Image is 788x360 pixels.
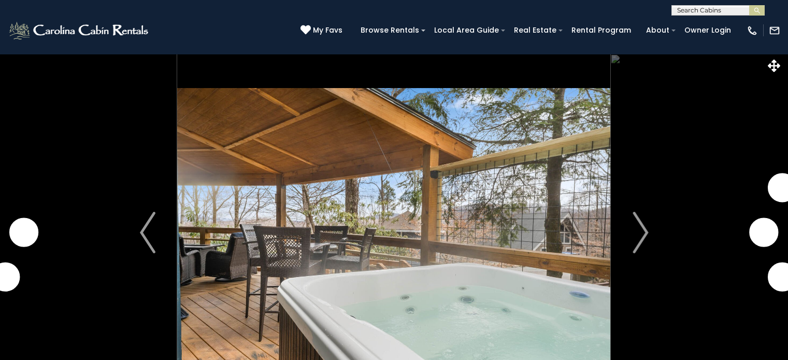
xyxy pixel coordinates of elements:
[679,22,736,38] a: Owner Login
[429,22,504,38] a: Local Area Guide
[300,25,345,36] a: My Favs
[509,22,562,38] a: Real Estate
[747,25,758,36] img: phone-regular-white.png
[355,22,424,38] a: Browse Rentals
[641,22,675,38] a: About
[633,212,648,253] img: arrow
[140,212,155,253] img: arrow
[8,20,151,41] img: White-1-2.png
[566,22,636,38] a: Rental Program
[769,25,780,36] img: mail-regular-white.png
[313,25,342,36] span: My Favs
